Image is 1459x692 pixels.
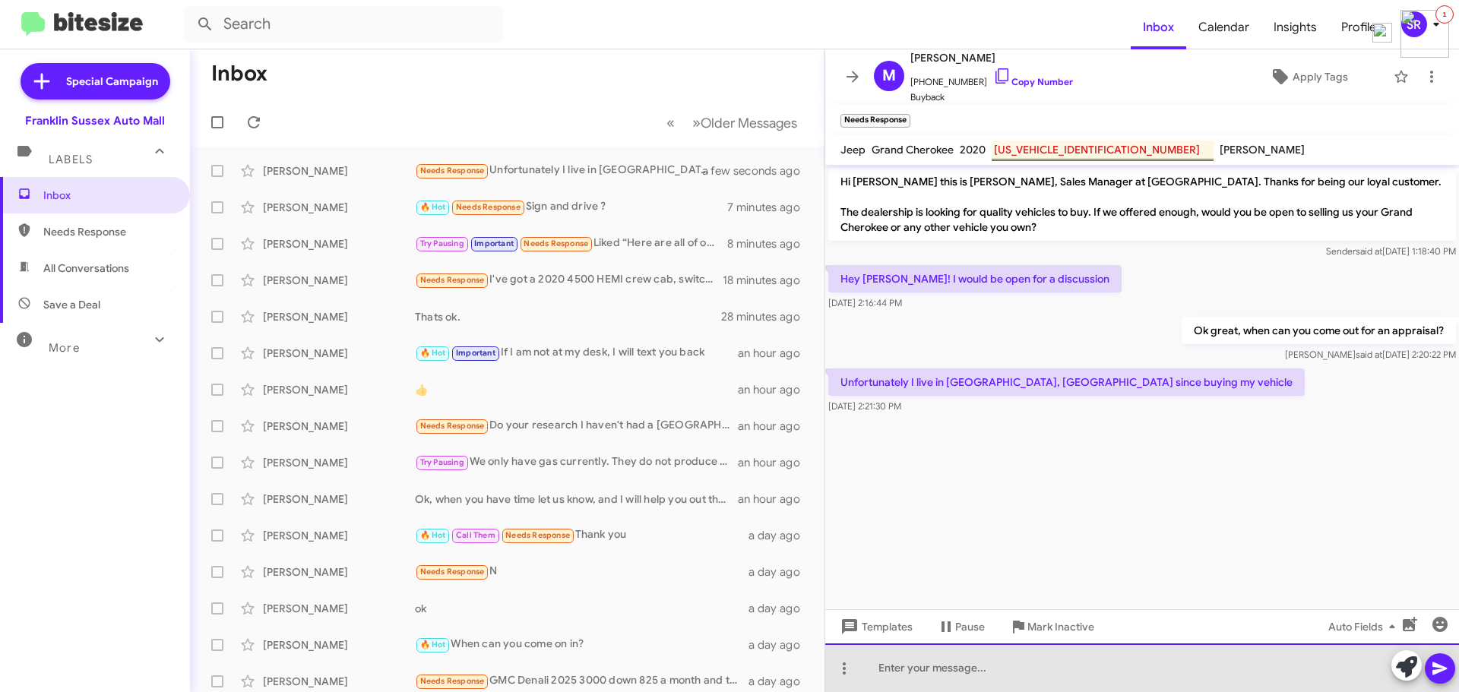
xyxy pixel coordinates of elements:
a: Special Campaign [21,63,170,100]
div: a few seconds ago [721,163,812,179]
span: Labels [49,153,93,166]
div: N [415,563,748,580]
p: Ok great, when can you come out for an appraisal? [1182,317,1456,344]
h1: Inbox [211,62,267,86]
div: [PERSON_NAME] [263,528,415,543]
div: I've got a 2020 4500 HEMI crew cab, switch -n- go (dumpster & flatbed) with about 7000 miles [415,271,723,289]
div: Liked “Here are all of our pre-owned Wranglers” [415,235,727,252]
span: » [692,113,701,132]
div: an hour ago [738,491,812,507]
span: All Conversations [43,261,129,276]
div: Thats ok. [415,309,721,324]
button: Auto Fields [1316,613,1413,640]
span: 2020 [960,143,986,156]
div: [PERSON_NAME] [263,674,415,689]
span: Needs Response [420,275,485,285]
div: [PERSON_NAME] [263,273,415,288]
div: Thank you [415,526,748,544]
p: Hi [PERSON_NAME] this is [PERSON_NAME], Sales Manager at [GEOGRAPHIC_DATA]. Thanks for being our ... [828,168,1456,241]
div: an hour ago [738,346,812,361]
div: a day ago [748,564,812,580]
div: an hour ago [738,382,812,397]
span: Save a Deal [43,297,100,312]
span: 🔥 Hot [420,530,446,540]
span: Sender [DATE] 1:18:40 PM [1326,245,1456,257]
div: an hour ago [738,455,812,470]
div: Ok, when you have time let us know, and I will help you out the best that I can. [415,491,738,507]
span: [DATE] 2:16:44 PM [828,297,902,308]
span: [PHONE_NUMBER] [910,67,1073,90]
button: Next [683,107,806,138]
span: Special Campaign [66,74,158,89]
div: [PERSON_NAME] [263,200,415,215]
span: Apply Tags [1293,63,1348,90]
div: 👍 [415,382,738,397]
div: If I am not at my desk, I will text you back [415,344,738,362]
span: Needs Response [420,166,485,175]
div: ok [415,601,748,616]
div: a day ago [748,528,812,543]
button: Templates [825,613,925,640]
span: [DATE] 2:21:30 PM [828,400,901,412]
a: Calendar [1186,5,1261,49]
a: Insights [1261,5,1329,49]
div: [PERSON_NAME] [263,382,415,397]
img: minimized-close.png [1372,23,1392,43]
div: 28 minutes ago [721,309,812,324]
a: Inbox [1131,5,1186,49]
button: Apply Tags [1230,63,1386,90]
span: Important [456,348,495,358]
div: a day ago [748,637,812,653]
a: Profile [1329,5,1388,49]
p: Hey [PERSON_NAME]! I would be open for a discussion [828,265,1122,292]
div: 18 minutes ago [723,273,812,288]
mark: [US_VEHICLE_IDENTIFICATION_NUMBER] [992,141,1214,161]
span: Auto Fields [1328,613,1401,640]
img: minimized-icon.png [1400,10,1449,58]
span: More [49,341,80,355]
div: Franklin Sussex Auto Mall [25,113,165,128]
span: Needs Response [420,421,485,431]
span: Needs Response [43,224,172,239]
div: [PERSON_NAME] [263,163,415,179]
div: [PERSON_NAME] [263,601,415,616]
div: an hour ago [738,419,812,434]
div: 1 [1435,5,1454,24]
div: Sign and drive ? [415,198,727,216]
span: 🔥 Hot [420,202,446,212]
button: Pause [925,613,997,640]
button: Mark Inactive [997,613,1106,640]
input: Search [184,6,503,43]
span: 🔥 Hot [420,348,446,358]
div: 8 minutes ago [727,236,812,251]
nav: Page navigation example [658,107,806,138]
div: When can you come on in? [415,636,748,653]
span: Jeep [840,143,866,156]
div: [PERSON_NAME] [263,309,415,324]
div: [PERSON_NAME] [263,346,415,361]
span: Older Messages [701,115,797,131]
span: Try Pausing [420,239,464,248]
span: Buyback [910,90,1073,105]
span: Needs Response [420,676,485,686]
span: Needs Response [456,202,521,212]
div: Unfortunately I live in [GEOGRAPHIC_DATA], [GEOGRAPHIC_DATA] since buying my vehicle [415,162,721,179]
span: Templates [837,613,913,640]
span: Inbox [43,188,172,203]
div: We only have gas currently. They do not produce one in diesel. [415,453,738,471]
span: Needs Response [524,239,588,248]
div: GMC Denali 2025 3000 down 825 a month and they take my truck [415,672,748,690]
div: a day ago [748,674,812,689]
a: Copy Number [993,76,1073,87]
p: Unfortunately I live in [GEOGRAPHIC_DATA], [GEOGRAPHIC_DATA] since buying my vehicle [828,368,1305,396]
div: 7 minutes ago [727,200,812,215]
span: Pause [955,613,985,640]
div: [PERSON_NAME] [263,564,415,580]
span: Needs Response [420,567,485,577]
span: Mark Inactive [1027,613,1094,640]
div: Do your research I haven't had a [GEOGRAPHIC_DATA] in a few years. No thank you! [415,417,738,434]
